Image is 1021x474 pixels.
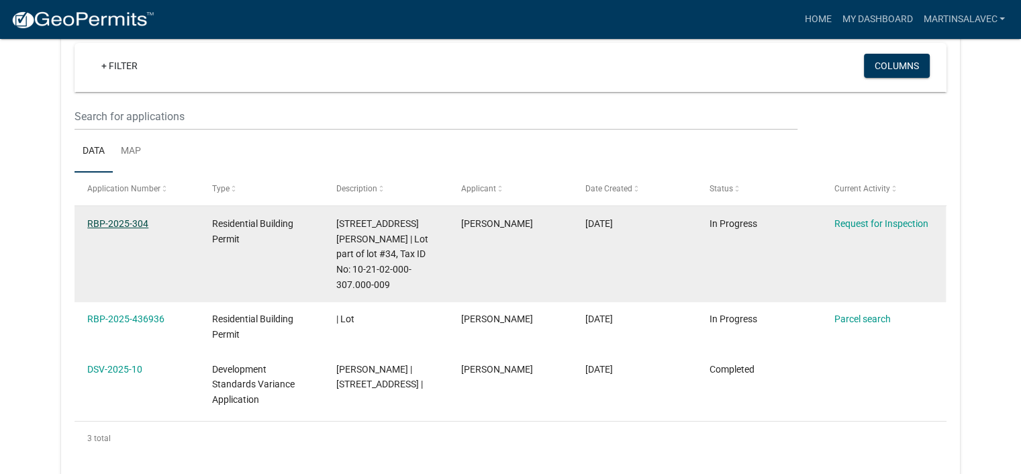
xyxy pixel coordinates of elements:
span: Status [710,184,733,193]
span: Martin Salavec [461,364,533,375]
a: + Filter [91,54,148,78]
span: Application Number [87,184,160,193]
span: Residential Building Permit [212,218,293,244]
a: martinsalavec [918,7,1010,32]
span: Date Created [585,184,632,193]
a: DSV-2025-10 [87,364,142,375]
datatable-header-cell: Application Number [75,173,199,205]
span: 06/17/2025 [585,314,613,324]
span: 08/04/2025 [585,218,613,229]
span: Applicant [461,184,496,193]
span: Completed [710,364,755,375]
div: 3 total [75,422,946,455]
span: Martin Salavec [461,218,533,229]
span: Type [212,184,230,193]
datatable-header-cell: Status [697,173,821,205]
span: Description [336,184,377,193]
span: Residential Building Permit [212,314,293,340]
a: RBP-2025-304 [87,218,148,229]
datatable-header-cell: Applicant [448,173,572,205]
span: 04/08/2025 [585,364,613,375]
a: Parcel search [834,314,891,324]
a: Request for Inspection [834,218,928,229]
a: Home [799,7,836,32]
span: Martin Salavec [461,314,533,324]
span: 1603 Scott St, Jeffersonville, IN, 47130 | Lot part of lot #34, Tax ID No: 10-21-02-000-307.000-009 [336,218,428,290]
span: In Progress [710,218,757,229]
span: Current Activity [834,184,890,193]
datatable-header-cell: Current Activity [822,173,946,205]
datatable-header-cell: Type [199,173,323,205]
a: My Dashboard [836,7,918,32]
span: Development Standards Variance Application [212,364,295,406]
a: RBP-2025-436936 [87,314,164,324]
span: | Lot [336,314,354,324]
a: Data [75,130,113,173]
span: In Progress [710,314,757,324]
datatable-header-cell: Description [324,173,448,205]
datatable-header-cell: Date Created [573,173,697,205]
input: Search for applications [75,103,797,130]
span: Martin Salavec | 3807 Ivanhoe Ave | [336,364,423,390]
button: Columns [864,54,930,78]
div: collapse [61,19,960,469]
a: Map [113,130,149,173]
